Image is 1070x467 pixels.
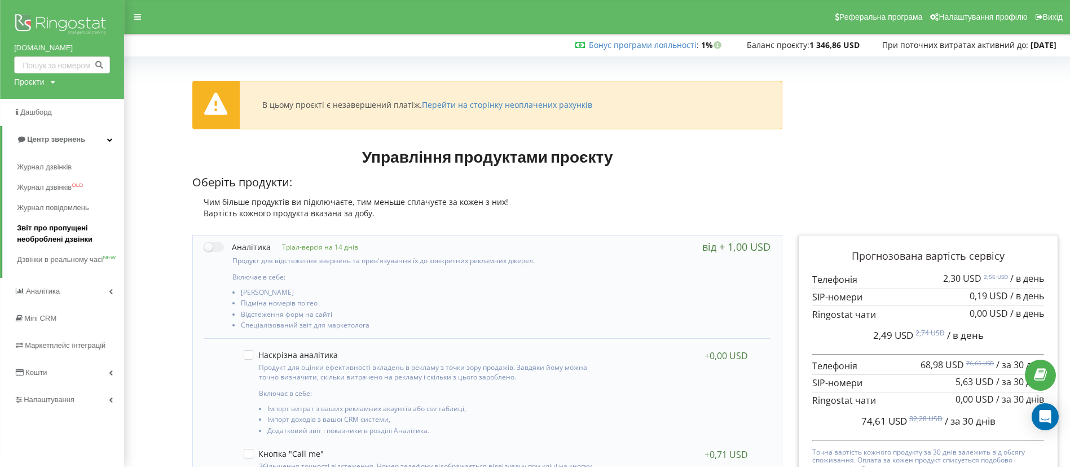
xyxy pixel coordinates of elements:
[25,368,47,377] span: Кошти
[984,273,1008,281] sup: 2,56 USD
[422,99,592,110] a: Перейти на сторінку неоплачених рахунків
[812,249,1044,264] p: Прогнозована вартість сервісу
[17,182,72,193] span: Журнал дзвінків
[1010,307,1044,320] span: / в день
[192,197,783,208] div: Чим більше продуктів ви підключаєте, тим меньше сплачуєте за кожен з них!
[20,108,52,116] span: Дашборд
[812,394,1044,407] p: Ringostat чати
[812,291,1044,304] p: SIP-номери
[241,321,601,332] li: Спеціалізований звіт для маркетолога
[955,393,994,405] span: 0,00 USD
[1032,403,1059,430] div: Open Intercom Messenger
[14,56,110,73] input: Пошук за номером
[241,289,601,299] li: [PERSON_NAME]
[241,299,601,310] li: Підміна номерів по гео
[812,273,1044,286] p: Телефонія
[26,287,60,295] span: Аналiтика
[17,218,124,250] a: Звіт про пропущені необроблені дзвінки
[232,256,601,265] p: Продукт для відстеження звернень та прив'язування їх до конкретних рекламних джерел.
[2,126,124,153] a: Центр звернень
[812,360,1044,373] p: Телефонія
[812,308,1044,321] p: Ringostat чати
[17,157,124,177] a: Журнал дзвінків
[1010,290,1044,302] span: / в день
[17,202,89,213] span: Журнал повідомлень
[921,359,964,371] span: 68,98 USD
[1010,272,1044,285] span: / в день
[915,328,945,338] sup: 2,74 USD
[966,359,994,367] sup: 76,65 USD
[192,146,783,167] h1: Управління продуктами проєкту
[17,250,124,270] a: Дзвінки в реальному часіNEW
[939,12,1027,21] span: Налаштування профілю
[909,414,943,424] sup: 82,28 USD
[25,341,105,350] span: Маркетплейс інтеграцій
[943,272,981,285] span: 2,30 USD
[24,314,56,322] span: Mini CRM
[244,350,338,360] label: Наскрізна аналітика
[17,222,118,245] span: Звіт про пропущені необроблені дзвінки
[589,40,697,50] a: Бонус програми лояльності
[14,11,110,40] img: Ringostat logo
[861,414,907,427] span: 74,61 USD
[14,42,110,54] a: [DOMAIN_NAME]
[704,449,748,460] div: +0,71 USD
[262,100,592,110] div: В цьому проєкті є незавершений платіж.
[27,135,85,143] span: Центр звернень
[17,198,124,218] a: Журнал повідомлень
[839,12,923,21] span: Реферальна програма
[996,359,1044,371] span: / за 30 днів
[14,76,44,88] div: Проєкти
[996,393,1044,405] span: / за 30 днів
[882,40,1028,50] span: При поточних витратах активний до:
[192,208,783,219] div: Вартість кожного продукта вказана за добу.
[192,174,783,191] p: Оберіть продукти:
[259,363,597,382] p: Продукт для оцінки ефективності вкладень в рекламу з точки зору продажів. Завдяки йому можна точн...
[945,414,996,427] span: / за 30 днів
[873,329,913,342] span: 2,49 USD
[267,427,597,438] li: Додатковий звіт і показники в розділі Аналітика.
[267,416,597,426] li: Імпорт доходів з вашої CRM системи,
[812,377,1044,390] p: SIP-номери
[244,449,324,459] label: Кнопка "Call me"
[970,307,1008,320] span: 0,00 USD
[747,40,809,50] span: Баланс проєкту:
[1031,40,1056,50] strong: [DATE]
[701,40,724,50] strong: 1%
[970,290,1008,302] span: 0,19 USD
[704,350,748,361] div: +0,00 USD
[1043,12,1063,21] span: Вихід
[204,241,271,253] label: Аналітика
[702,241,770,252] div: від + 1,00 USD
[947,329,984,342] span: / в день
[955,376,994,388] span: 5,63 USD
[17,162,72,173] span: Журнал дзвінків
[241,311,601,321] li: Відстеження форм на сайті
[809,40,860,50] strong: 1 346,86 USD
[232,272,601,282] p: Включає в себе:
[996,376,1044,388] span: / за 30 днів
[259,389,597,398] p: Включає в себе:
[24,395,74,404] span: Налаштування
[271,242,358,252] p: Тріал-версія на 14 днів
[267,405,597,416] li: Імпорт витрат з ваших рекламних акаунтів або csv таблиці,
[17,177,124,198] a: Журнал дзвінківOLD
[589,40,699,50] span: :
[17,254,103,265] span: Дзвінки в реальному часі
